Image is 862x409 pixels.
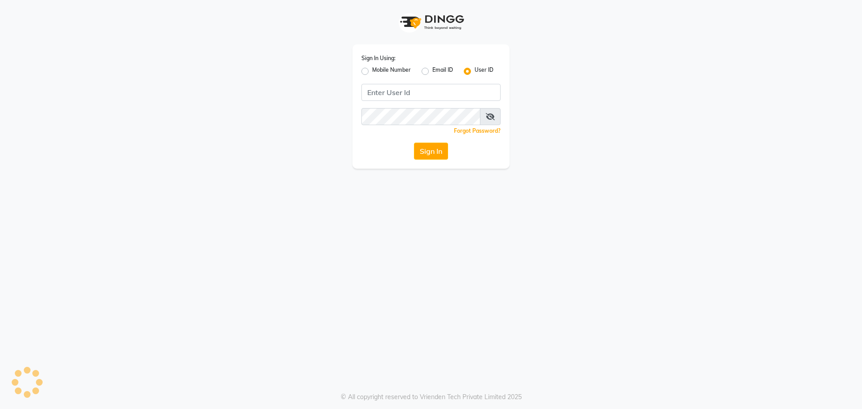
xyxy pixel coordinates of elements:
[432,66,453,77] label: Email ID
[414,143,448,160] button: Sign In
[454,127,501,134] a: Forgot Password?
[361,84,501,101] input: Username
[395,9,467,35] img: logo1.svg
[361,54,396,62] label: Sign In Using:
[372,66,411,77] label: Mobile Number
[361,108,480,125] input: Username
[475,66,493,77] label: User ID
